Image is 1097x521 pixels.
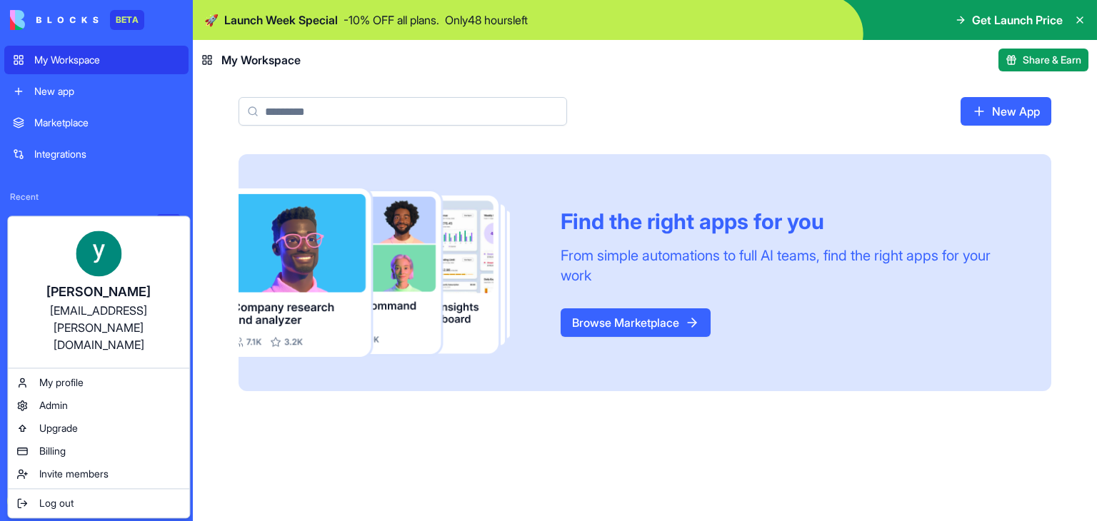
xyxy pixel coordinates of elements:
span: Recent [4,191,189,203]
a: [PERSON_NAME][EMAIL_ADDRESS][PERSON_NAME][DOMAIN_NAME] [11,219,186,365]
div: TRY [157,214,180,231]
span: My profile [39,375,84,390]
a: Admin [11,394,186,417]
a: My profile [11,371,186,394]
span: Billing [39,444,66,458]
span: Log out [39,496,74,510]
div: [EMAIL_ADDRESS][PERSON_NAME][DOMAIN_NAME] [22,302,175,353]
span: Upgrade [39,421,78,435]
span: Invite members [39,467,109,481]
img: ACg8ocKedwatMJYuqTar0EdZjECn0ask1iR7Bvz4_4Qh69mzKvvIeA=s96-c [76,231,121,276]
a: Billing [11,440,186,462]
a: Invite members [11,462,186,485]
span: Admin [39,398,68,413]
div: [PERSON_NAME] [22,282,175,302]
a: Upgrade [11,417,186,440]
